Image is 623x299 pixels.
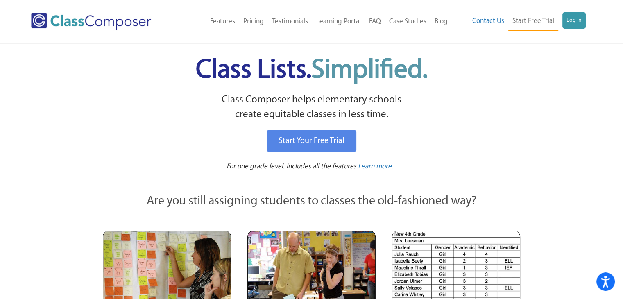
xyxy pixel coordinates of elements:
[206,13,239,31] a: Features
[239,13,268,31] a: Pricing
[268,13,312,31] a: Testimonials
[358,163,393,170] span: Learn more.
[562,12,586,29] a: Log In
[358,162,393,172] a: Learn more.
[430,13,452,31] a: Blog
[196,57,428,84] span: Class Lists.
[508,12,558,31] a: Start Free Trial
[311,57,428,84] span: Simplified.
[103,193,521,211] p: Are you still assigning students to classes the old-fashioned way?
[102,93,522,122] p: Class Composer helps elementary schools create equitable classes in less time.
[468,12,508,30] a: Contact Us
[227,163,358,170] span: For one grade level. Includes all the features.
[385,13,430,31] a: Case Studies
[177,13,451,31] nav: Header Menu
[365,13,385,31] a: FAQ
[267,130,356,152] a: Start Your Free Trial
[31,13,151,30] img: Class Composer
[279,137,344,145] span: Start Your Free Trial
[312,13,365,31] a: Learning Portal
[452,12,586,31] nav: Header Menu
